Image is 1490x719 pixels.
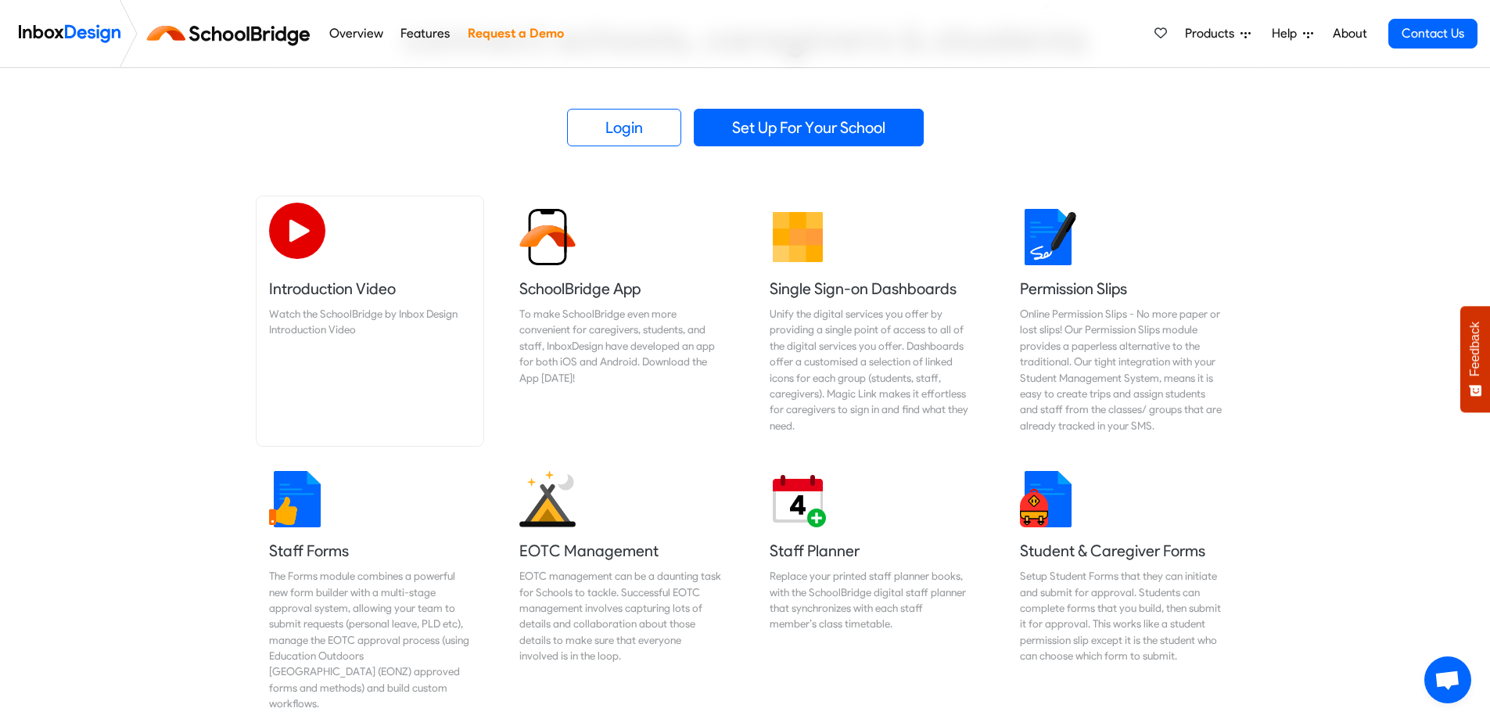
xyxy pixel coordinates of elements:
[269,278,471,300] h5: Introduction Video
[325,18,387,49] a: Overview
[1020,278,1222,300] h5: Permission Slips
[770,540,971,562] h5: Staff Planner
[397,18,454,49] a: Features
[757,196,984,446] a: Single Sign-on Dashboards Unify the digital services you offer by providing a single point of acc...
[507,196,734,446] a: SchoolBridge App To make SchoolBridge even more convenient for caregivers, students, and staff, I...
[1007,196,1234,446] a: Permission Slips Online Permission Slips - No more paper or lost slips! ​Our Permission Slips mod...
[1468,322,1482,376] span: Feedback
[269,306,471,338] div: Watch the SchoolBridge by Inbox Design Introduction Video
[1020,540,1222,562] h5: Student & Caregiver Forms
[519,306,721,386] div: To make SchoolBridge even more convenient for caregivers, students, and staff, InboxDesign have d...
[770,306,971,433] div: Unify the digital services you offer by providing a single point of access to all of the digital ...
[1328,18,1371,49] a: About
[519,568,721,663] div: EOTC management can be a daunting task for Schools to tackle. Successful EOTC management involves...
[1272,24,1303,43] span: Help
[770,471,826,527] img: 2022_01_17_icon_daily_planner.svg
[694,109,924,146] a: Set Up For Your School
[257,196,483,446] a: Introduction Video Watch the SchoolBridge by Inbox Design Introduction Video
[1185,24,1240,43] span: Products
[269,568,471,712] div: The Forms module combines a powerful new form builder with a multi-stage approval system, allowin...
[519,209,576,265] img: 2022_01_13_icon_sb_app.svg
[567,109,681,146] a: Login
[519,540,721,562] h5: EOTC Management
[770,209,826,265] img: 2022_01_13_icon_grid.svg
[770,278,971,300] h5: Single Sign-on Dashboards
[519,278,721,300] h5: SchoolBridge App
[770,568,971,632] div: Replace your printed staff planner books, with the SchoolBridge digital staff planner that synchr...
[519,471,576,527] img: 2022_01_25_icon_eonz.svg
[1020,209,1076,265] img: 2022_01_18_icon_signature.svg
[1020,471,1076,527] img: 2022_01_13_icon_student_form.svg
[1020,306,1222,433] div: Online Permission Slips - No more paper or lost slips! ​Our Permission Slips module provides a pa...
[1020,568,1222,663] div: Setup Student Forms that they can initiate and submit for approval. Students can complete forms t...
[269,540,471,562] h5: Staff Forms
[1266,18,1319,49] a: Help
[1424,656,1471,703] a: Open chat
[269,203,325,259] img: 2022_07_11_icon_video_playback.svg
[269,471,325,527] img: 2022_01_13_icon_thumbsup.svg
[1460,306,1490,412] button: Feedback - Show survey
[463,18,568,49] a: Request a Demo
[144,15,320,52] img: schoolbridge logo
[1388,19,1477,49] a: Contact Us
[1179,18,1257,49] a: Products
